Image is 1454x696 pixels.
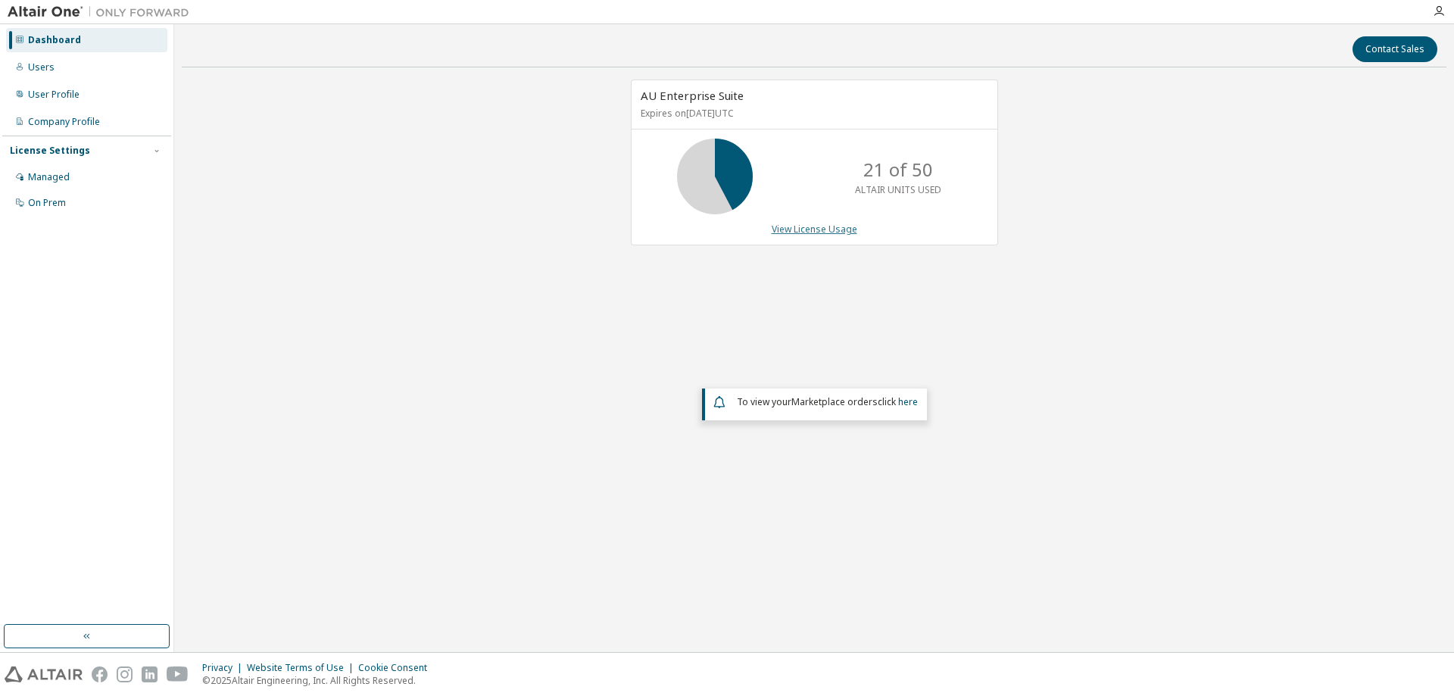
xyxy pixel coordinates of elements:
[28,197,66,209] div: On Prem
[28,61,55,73] div: Users
[167,666,189,682] img: youtube.svg
[117,666,133,682] img: instagram.svg
[10,145,90,157] div: License Settings
[142,666,158,682] img: linkedin.svg
[5,666,83,682] img: altair_logo.svg
[202,662,247,674] div: Privacy
[28,171,70,183] div: Managed
[641,88,744,103] span: AU Enterprise Suite
[898,395,918,408] a: here
[28,89,80,101] div: User Profile
[863,157,933,183] p: 21 of 50
[247,662,358,674] div: Website Terms of Use
[358,662,436,674] div: Cookie Consent
[791,395,878,408] em: Marketplace orders
[641,107,984,120] p: Expires on [DATE] UTC
[92,666,108,682] img: facebook.svg
[28,116,100,128] div: Company Profile
[772,223,857,236] a: View License Usage
[1353,36,1437,62] button: Contact Sales
[28,34,81,46] div: Dashboard
[202,674,436,687] p: © 2025 Altair Engineering, Inc. All Rights Reserved.
[8,5,197,20] img: Altair One
[737,395,918,408] span: To view your click
[855,183,941,196] p: ALTAIR UNITS USED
